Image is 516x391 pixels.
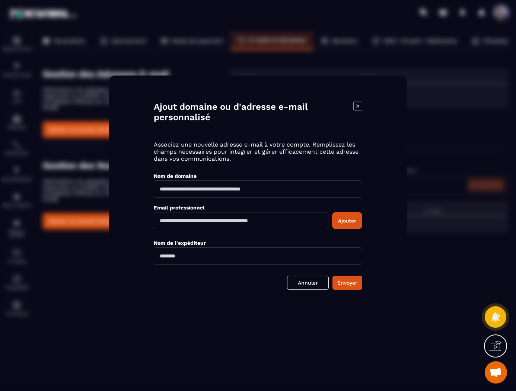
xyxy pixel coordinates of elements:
label: Nom de l'expéditeur [154,240,206,246]
button: Ajouter [332,212,362,229]
a: Annuler [287,276,329,290]
label: Email professionnel [154,205,205,211]
button: Envoyer [332,276,362,290]
p: Associez une nouvelle adresse e-mail à votre compte. Remplissez les champs nécessaires pour intég... [154,141,362,162]
a: Ouvrir le chat [485,361,507,384]
label: Nom de domaine [154,173,197,179]
h4: Ajout domaine ou d'adresse e-mail personnalisé [154,102,353,122]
